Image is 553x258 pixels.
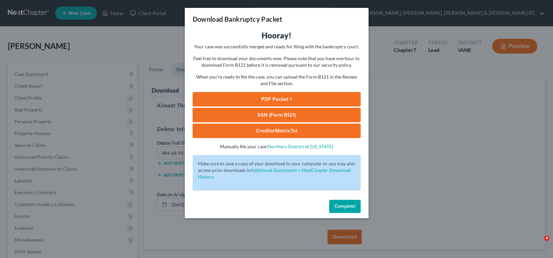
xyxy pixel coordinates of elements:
span: 4 [544,236,549,241]
p: When you're ready to file the case, you can upload the Form B121 in the Review and File section. [193,74,361,87]
p: Your case was successfully merged and ready for filing with the bankruptcy court. [193,43,361,50]
p: Feel free to download your documents now. Please note that you have one hour to download Form B12... [193,55,361,68]
a: PDF Packet 1 [193,92,361,106]
a: Additional Documents > NextChapter Download History. [198,167,351,179]
a: CreditorMatrix.txt [193,124,361,138]
p: Make sure to save a copy of your download to your computer or you may also access prior downloads in [198,160,355,180]
p: Manually file your case: [193,143,361,150]
span: Complete! [334,203,355,209]
h3: Hooray! [193,30,361,41]
a: Northern District of [US_STATE] [268,144,333,149]
button: Complete! [329,200,361,213]
a: SSN (Form B121) [193,108,361,122]
h3: Download Bankruptcy Packet [193,14,283,24]
iframe: Intercom live chat [531,236,546,251]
